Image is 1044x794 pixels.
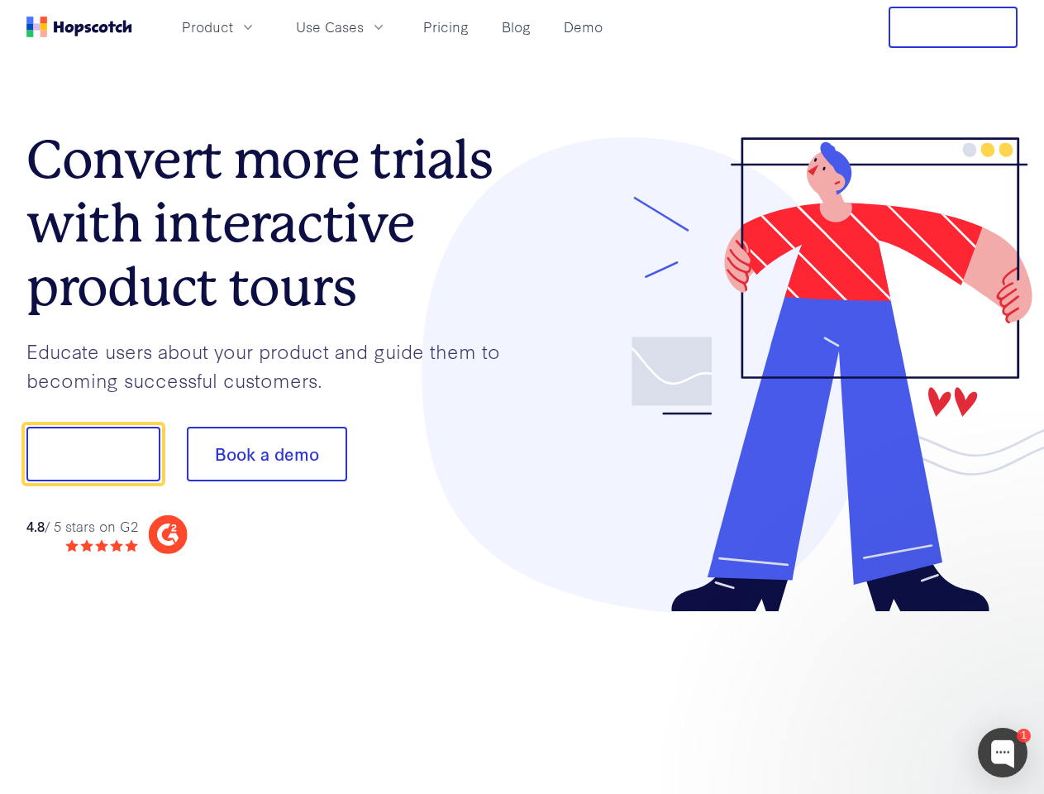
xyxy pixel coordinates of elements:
button: Book a demo [187,427,347,481]
button: Show me! [26,427,160,481]
a: Demo [557,13,609,41]
div: 1 [1017,729,1031,743]
a: Home [26,17,132,37]
span: Use Cases [296,17,364,37]
a: Pricing [417,13,475,41]
span: Product [182,17,233,37]
a: Blog [495,13,537,41]
button: Use Cases [286,13,397,41]
h1: Convert more trials with interactive product tours [26,128,522,318]
strong: 4.8 [26,516,45,535]
div: / 5 stars on G2 [26,516,138,537]
button: Free Trial [889,7,1018,48]
button: Product [172,13,266,41]
p: Educate users about your product and guide them to becoming successful customers. [26,337,522,394]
